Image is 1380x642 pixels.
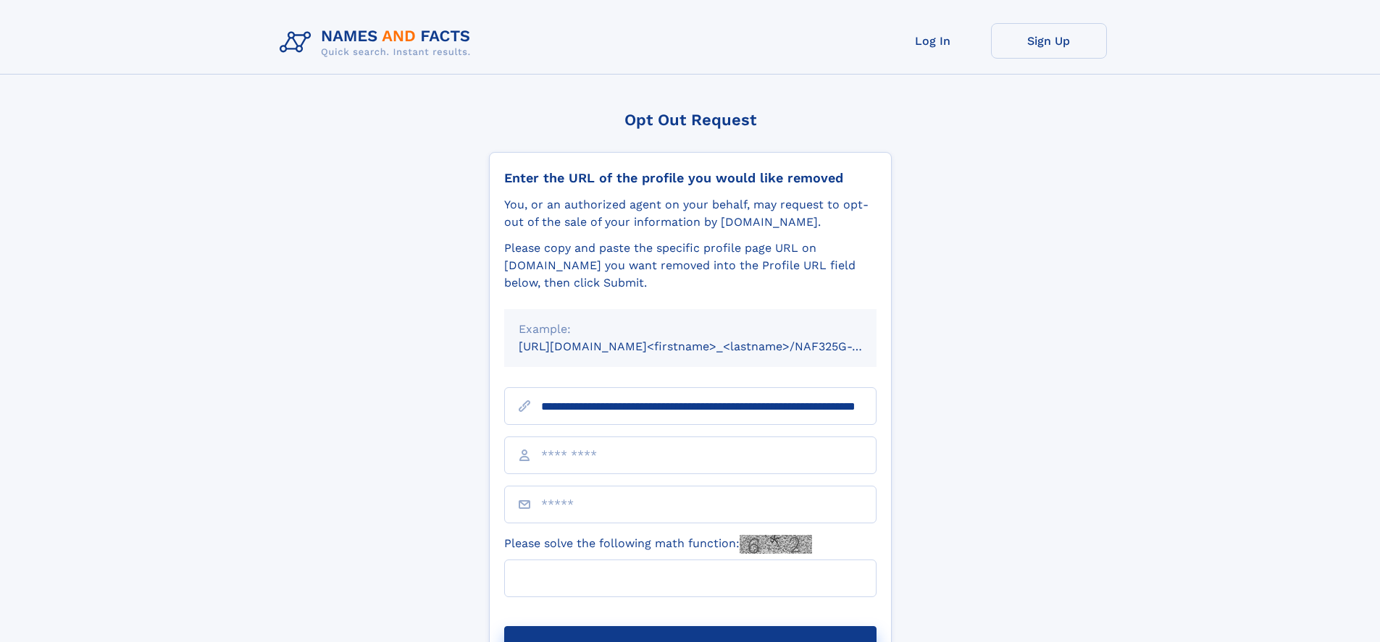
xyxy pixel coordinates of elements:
[504,535,812,554] label: Please solve the following math function:
[504,170,877,186] div: Enter the URL of the profile you would like removed
[504,196,877,231] div: You, or an authorized agent on your behalf, may request to opt-out of the sale of your informatio...
[489,111,892,129] div: Opt Out Request
[519,339,904,353] small: [URL][DOMAIN_NAME]<firstname>_<lastname>/NAF325G-xxxxxxxx
[875,23,991,59] a: Log In
[504,240,877,292] div: Please copy and paste the specific profile page URL on [DOMAIN_NAME] you want removed into the Pr...
[519,321,862,338] div: Example:
[274,23,482,62] img: Logo Names and Facts
[991,23,1107,59] a: Sign Up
